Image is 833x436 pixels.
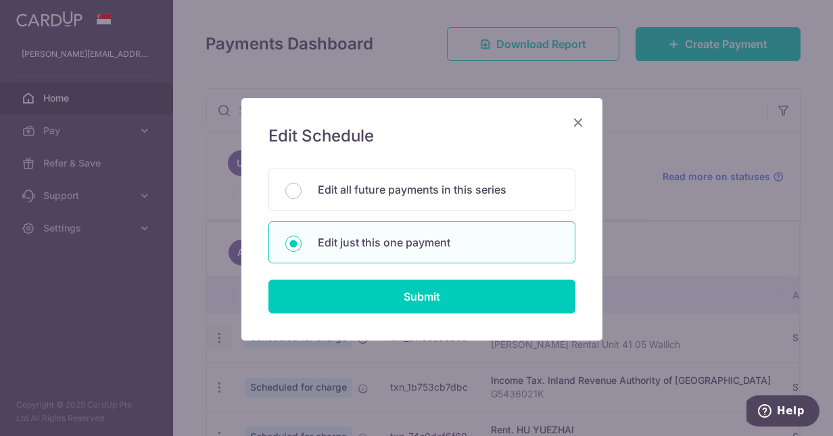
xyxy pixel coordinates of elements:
iframe: Opens a widget where you can find more information [746,395,819,429]
input: Submit [268,280,575,313]
p: Edit just this one payment [318,234,558,250]
h5: Edit Schedule [268,125,575,147]
button: Close [570,114,586,131]
p: Edit all future payments in this series [318,181,558,198]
